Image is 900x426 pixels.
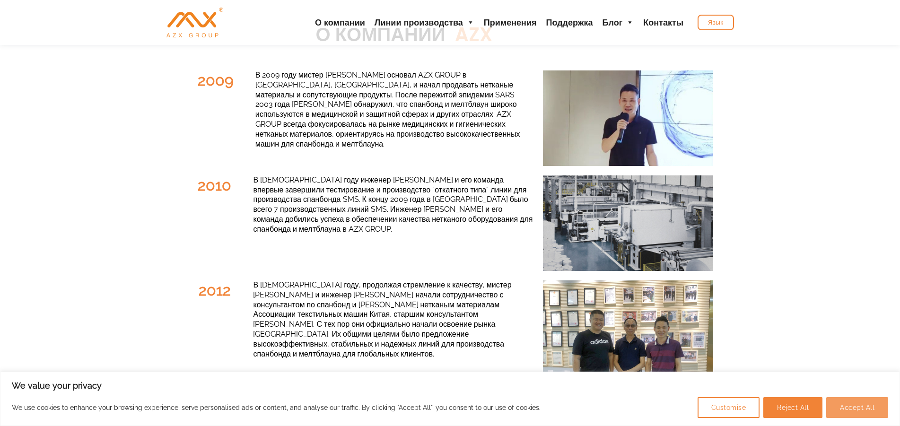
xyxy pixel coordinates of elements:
button: Accept All [826,397,888,418]
img: non woven industry professor meeting [543,280,713,386]
div: В [DEMOGRAPHIC_DATA] году, продолжая стремление к качеству, мистер [PERSON_NAME] и инженер [PERSO... [253,280,533,359]
p: We use cookies to enhance your browsing experience, serve personalised ads or content, and analys... [12,402,541,413]
button: Customise [698,397,760,418]
div: В 2009 году мистер [PERSON_NAME] основал AZX GROUP в [GEOGRAPHIC_DATA], [GEOGRAPHIC_DATA], и нача... [255,70,533,149]
div: В [DEMOGRAPHIC_DATA] году инженер [PERSON_NAME] и его команда впервые завершили тестирование и пр... [253,175,533,235]
span: 2010 [198,175,231,195]
img: azxceo [543,70,713,166]
h6: AZX [455,22,715,47]
a: язык [698,15,734,30]
img: smsnonwovenfabricmachine [543,175,713,271]
a: AZX Non woven Machinery [166,17,223,26]
button: Reject All [763,397,822,418]
span: 2012 [199,280,231,300]
p: We value your privacy [12,380,888,391]
span: 2009 [198,70,234,90]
